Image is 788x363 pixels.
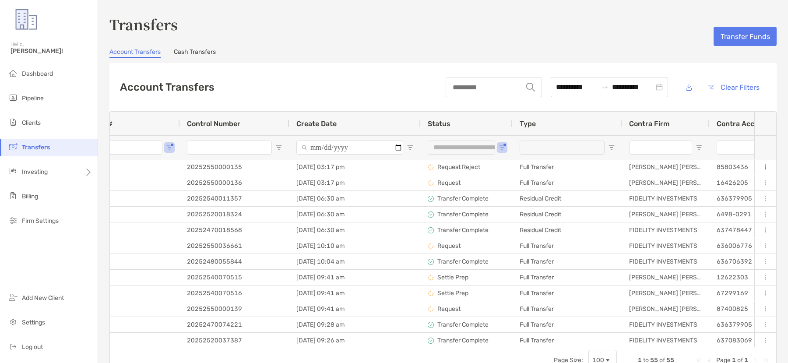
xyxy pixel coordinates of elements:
div: FIDELITY INVESTMENTS [622,222,710,238]
span: Status [428,120,450,128]
div: 20252470018568 [180,222,289,238]
img: dashboard icon [8,68,18,78]
div: Full Transfer [513,175,622,190]
div: [DATE] 09:41 am [289,301,421,317]
div: Residual Credit [513,207,622,222]
div: [DATE] 09:41 am [289,285,421,301]
div: [PERSON_NAME] [PERSON_NAME] & CO., INC. [622,175,710,190]
div: [DATE] 09:26 am [289,333,421,348]
button: Open Filter Menu [696,144,703,151]
div: 20252540011357 [180,191,289,206]
div: [PERSON_NAME] [PERSON_NAME] & CO., INC. [622,159,710,175]
div: 20252480055844 [180,254,289,269]
div: [PERSON_NAME] [PERSON_NAME] & CO., INC. [622,301,710,317]
img: transfers icon [8,141,18,152]
p: Settle Prep [437,288,468,299]
img: status icon [428,196,434,202]
button: Open Filter Menu [166,144,173,151]
div: Full Transfer [513,301,622,317]
div: [DATE] 06:30 am [289,191,421,206]
div: Full Transfer [513,159,622,175]
div: 20252550000139 [180,301,289,317]
button: Open Filter Menu [608,144,615,151]
img: input icon [526,83,535,92]
span: Investing [22,168,48,176]
p: Transfer Complete [437,256,489,267]
div: [DATE] 06:30 am [289,222,421,238]
div: [PERSON_NAME] [PERSON_NAME] & CO., INC. [622,285,710,301]
img: logout icon [8,341,18,352]
img: status icon [428,306,434,312]
span: Type [520,120,536,128]
div: Full Transfer [513,285,622,301]
div: [DATE] 03:17 pm [289,159,421,175]
div: FIDELITY INVESTMENTS [622,333,710,348]
span: Transfers [22,144,50,151]
span: swap-right [602,84,609,91]
div: 20252550000135 [180,159,289,175]
div: FIDELITY INVESTMENTS [622,191,710,206]
div: [DATE] 03:17 pm [289,175,421,190]
span: to [602,84,609,91]
h2: Account Transfers [120,81,215,93]
img: settings icon [8,317,18,327]
img: status icon [428,211,434,218]
div: 20252470074221 [180,317,289,332]
a: Account Transfers [109,48,161,58]
img: status icon [428,227,434,233]
span: Control Number [187,120,240,128]
div: Residual Credit [513,191,622,206]
input: Control Number Filter Input [187,141,272,155]
div: Full Transfer [513,238,622,254]
span: Contra Firm [629,120,669,128]
div: [DATE] 10:10 am [289,238,421,254]
span: Dashboard [22,70,53,78]
div: [PERSON_NAME] [PERSON_NAME] & CO., INC. [622,207,710,222]
div: Full Transfer [513,317,622,332]
a: Cash Transfers [174,48,216,58]
span: Firm Settings [22,217,59,225]
div: 20252540070515 [180,270,289,285]
p: Request [437,240,461,251]
p: Request [437,177,461,188]
button: Open Filter Menu [499,144,506,151]
div: [DATE] 09:28 am [289,317,421,332]
span: Billing [22,193,38,200]
img: clients icon [8,117,18,127]
span: Settings [22,319,45,326]
button: Clear Filters [701,78,766,97]
img: status icon [428,322,434,328]
div: [PERSON_NAME] [PERSON_NAME] & CO., INC. [622,270,710,285]
img: button icon [708,85,714,90]
img: billing icon [8,190,18,201]
img: status icon [428,290,434,296]
div: Full Transfer [513,254,622,269]
img: status icon [428,180,434,186]
div: 20252520018324 [180,207,289,222]
span: Add New Client [22,294,64,302]
img: status icon [428,275,434,281]
div: [DATE] 09:41 am [289,270,421,285]
div: [DATE] 06:30 am [289,207,421,222]
img: status icon [428,259,434,265]
span: Contra Account # [717,120,777,128]
div: 20252540070516 [180,285,289,301]
div: FIDELITY INVESTMENTS [622,317,710,332]
span: Create Date [296,120,337,128]
input: Contra Firm Filter Input [629,141,692,155]
img: investing icon [8,166,18,176]
div: Full Transfer [513,333,622,348]
button: Open Filter Menu [275,144,282,151]
img: Zoe Logo [11,4,42,35]
p: Transfer Complete [437,193,489,204]
div: 20252550000136 [180,175,289,190]
input: Account # Filter Input [77,141,162,155]
button: Open Filter Menu [407,144,414,151]
span: [PERSON_NAME]! [11,47,92,55]
div: [DATE] 10:04 am [289,254,421,269]
p: Transfer Complete [437,319,489,330]
img: status icon [428,338,434,344]
img: status icon [428,243,434,249]
input: Create Date Filter Input [296,141,403,155]
span: Pipeline [22,95,44,102]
